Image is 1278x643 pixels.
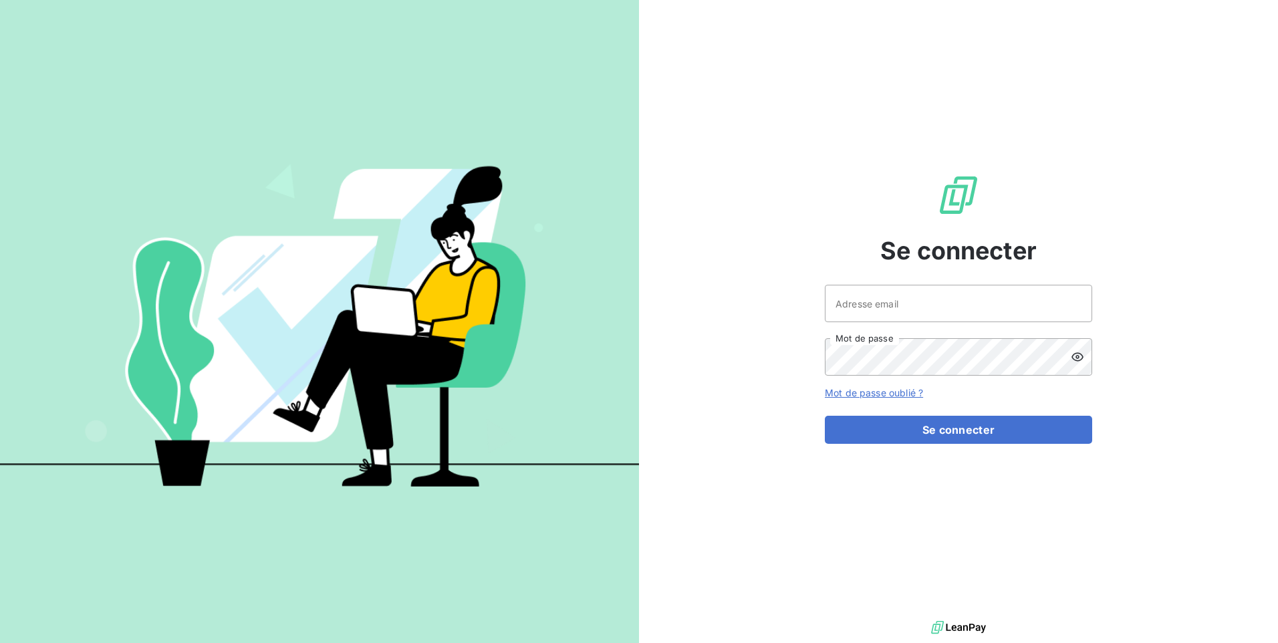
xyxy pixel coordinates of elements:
[825,387,923,398] a: Mot de passe oublié ?
[825,416,1092,444] button: Se connecter
[937,174,980,217] img: Logo LeanPay
[825,285,1092,322] input: placeholder
[880,233,1037,269] span: Se connecter
[931,618,986,638] img: logo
